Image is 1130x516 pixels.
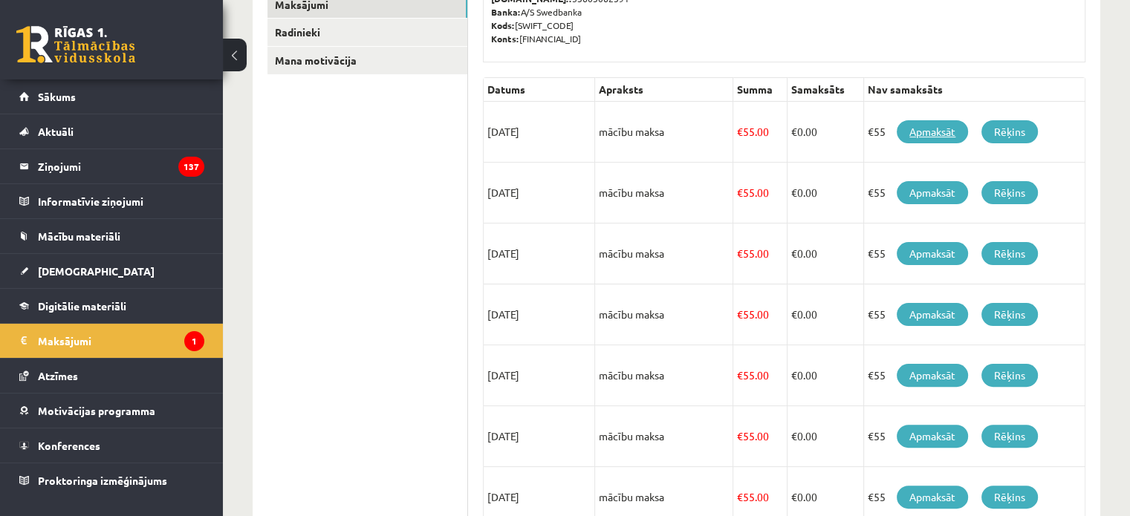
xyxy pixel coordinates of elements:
a: Apmaksāt [897,425,968,448]
a: Mana motivācija [267,47,467,74]
th: Apraksts [595,78,733,102]
td: mācību maksa [595,406,733,467]
i: 1 [184,331,204,351]
span: € [737,125,743,138]
span: Atzīmes [38,369,78,382]
a: Apmaksāt [897,120,968,143]
td: [DATE] [484,223,595,284]
td: 0.00 [788,163,864,223]
span: € [791,186,797,199]
td: [DATE] [484,284,595,345]
span: € [791,429,797,442]
th: Summa [733,78,788,102]
span: € [737,186,743,199]
th: Nav samaksāts [864,78,1085,102]
td: 55.00 [733,284,788,345]
td: €55 [864,284,1085,345]
td: €55 [864,406,1085,467]
a: Rēķins [981,181,1038,204]
a: Rēķins [981,120,1038,143]
span: € [791,490,797,503]
a: Apmaksāt [897,486,968,509]
span: € [737,490,743,503]
a: Apmaksāt [897,242,968,265]
a: Proktoringa izmēģinājums [19,463,204,497]
a: Sākums [19,79,204,114]
td: 0.00 [788,284,864,345]
a: Rēķins [981,486,1038,509]
span: [DEMOGRAPHIC_DATA] [38,264,155,278]
a: [DEMOGRAPHIC_DATA] [19,254,204,288]
a: Konferences [19,428,204,463]
td: mācību maksa [595,345,733,406]
td: [DATE] [484,406,595,467]
span: € [737,307,743,321]
a: Rēķins [981,425,1038,448]
td: 0.00 [788,345,864,406]
span: Motivācijas programma [38,404,155,417]
span: € [737,246,743,260]
td: 55.00 [733,406,788,467]
span: Proktoringa izmēģinājums [38,474,167,487]
td: [DATE] [484,102,595,163]
td: mācību maksa [595,163,733,223]
legend: Informatīvie ziņojumi [38,184,204,218]
a: Atzīmes [19,359,204,393]
td: mācību maksa [595,284,733,345]
td: 55.00 [733,102,788,163]
td: 55.00 [733,163,788,223]
td: 55.00 [733,223,788,284]
td: 55.00 [733,345,788,406]
a: Rēķins [981,242,1038,265]
td: 0.00 [788,102,864,163]
i: 137 [178,157,204,177]
a: Apmaksāt [897,303,968,326]
td: €55 [864,345,1085,406]
span: Mācību materiāli [38,229,120,243]
a: Aktuāli [19,114,204,148]
a: Rīgas 1. Tālmācības vidusskola [16,26,135,63]
td: €55 [864,102,1085,163]
a: Rēķins [981,364,1038,387]
td: mācību maksa [595,102,733,163]
span: € [737,368,743,382]
span: € [791,246,797,260]
legend: Maksājumi [38,324,204,358]
td: 0.00 [788,406,864,467]
th: Samaksāts [788,78,864,102]
td: €55 [864,163,1085,223]
td: [DATE] [484,345,595,406]
a: Digitālie materiāli [19,289,204,323]
a: Apmaksāt [897,364,968,387]
td: mācību maksa [595,223,733,284]
b: Kods: [491,19,515,31]
a: Rēķins [981,303,1038,326]
span: Digitālie materiāli [38,299,126,313]
a: Ziņojumi137 [19,149,204,183]
span: € [737,429,743,442]
a: Maksājumi1 [19,324,204,358]
b: Konts: [491,33,519,45]
span: Konferences [38,439,100,452]
legend: Ziņojumi [38,149,204,183]
td: 0.00 [788,223,864,284]
span: Aktuāli [38,125,74,138]
span: € [791,368,797,382]
b: Banka: [491,6,521,18]
a: Informatīvie ziņojumi [19,184,204,218]
span: € [791,307,797,321]
th: Datums [484,78,595,102]
a: Mācību materiāli [19,219,204,253]
a: Motivācijas programma [19,393,204,428]
span: Sākums [38,90,76,103]
td: €55 [864,223,1085,284]
a: Radinieki [267,19,467,46]
span: € [791,125,797,138]
a: Apmaksāt [897,181,968,204]
td: [DATE] [484,163,595,223]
